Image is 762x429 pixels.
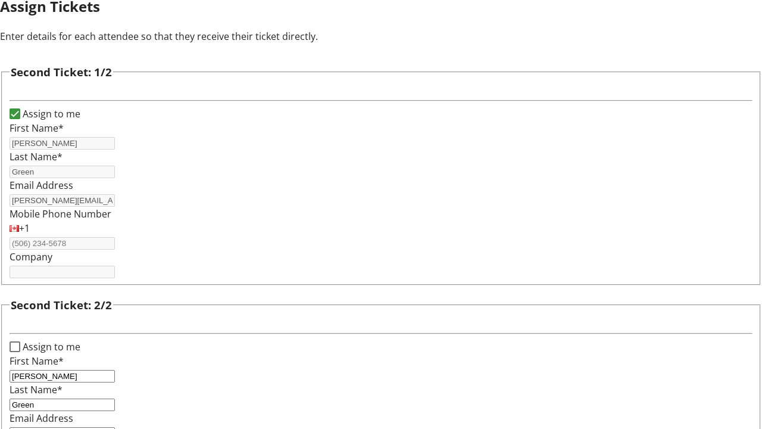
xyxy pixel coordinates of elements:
h3: Second Ticket: 2/2 [11,297,112,313]
label: Company [10,250,52,263]
label: First Name* [10,122,64,135]
label: Email Address [10,179,73,192]
label: Mobile Phone Number [10,207,111,220]
input: (506) 234-5678 [10,237,115,250]
label: Assign to me [20,340,80,354]
label: Assign to me [20,107,80,121]
label: Email Address [10,412,73,425]
label: Last Name* [10,150,63,163]
label: Last Name* [10,383,63,396]
label: First Name* [10,355,64,368]
h3: Second Ticket: 1/2 [11,64,112,80]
